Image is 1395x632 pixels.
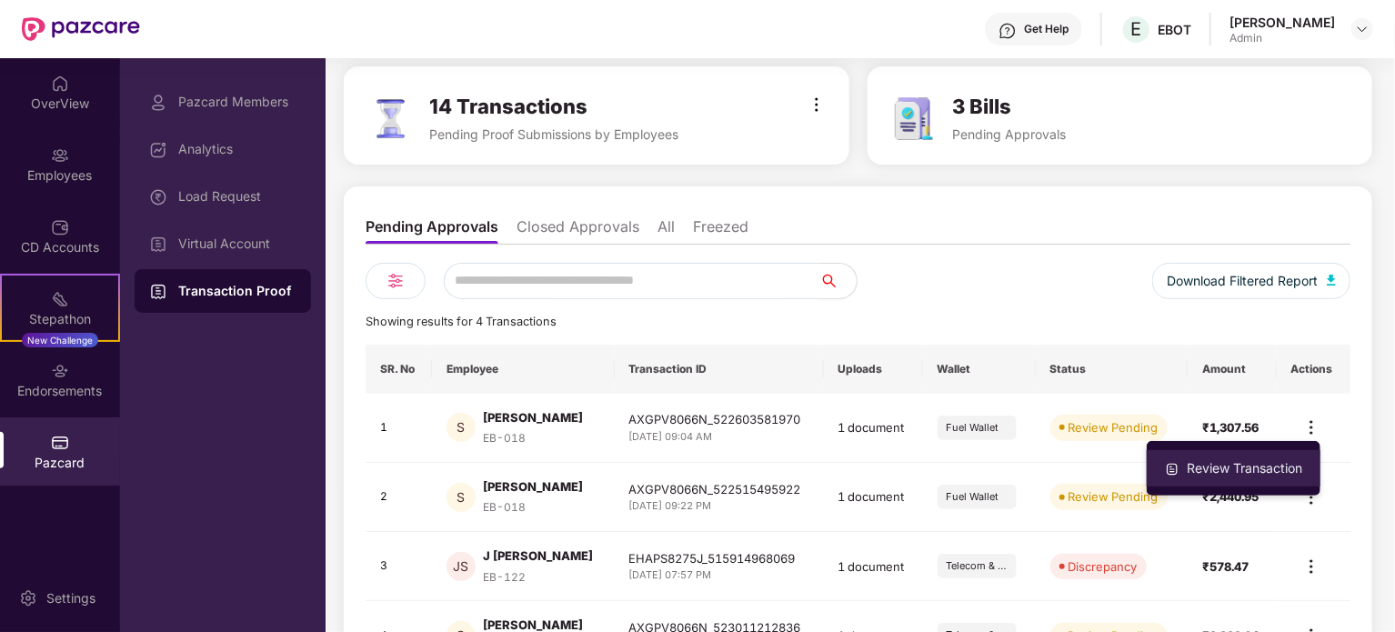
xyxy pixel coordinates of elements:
[953,94,1067,119] div: 3 Bills
[149,283,167,301] img: svg+xml;base64,PHN2ZyBpZD0iVmlydHVhbF9BY2NvdW50IiBkYXRhLW5hbWU9IlZpcnR1YWwgQWNjb3VudCIgeG1sbnM9Im...
[178,189,296,204] div: Load Request
[483,569,593,587] div: EB-122
[1131,18,1142,40] span: E
[22,333,98,347] div: New Challenge
[1165,462,1179,477] img: svg+xml;base64,PHN2ZyBpZD0iVXBsb2FkX0xvZ3MiIGRhdGEtbmFtZT0iVXBsb2FkIExvZ3MiIHhtbG5zPSJodHRwOi8vd3...
[1188,345,1277,394] th: Amount
[1229,14,1335,31] div: [PERSON_NAME]
[41,589,101,607] div: Settings
[838,557,908,576] div: 1 document
[1300,416,1322,438] img: svg+xml;base64,PHN2ZyBpZD0iTW9yZS0zMngzMiIgeG1sbnM9Imh0dHA6Ly93d3cudzMub3JnLzIwMDAvc3ZnIiB3aWR0aD...
[51,290,69,308] img: svg+xml;base64,PHN2ZyB4bWxucz0iaHR0cDovL3d3dy53My5vcmcvMjAwMC9zdmciIHdpZHRoPSIyMSIgaGVpZ2h0PSIyMC...
[629,480,809,498] div: AXGPV8066N_522515495922
[1152,263,1350,299] button: Download Filtered Report
[629,410,809,428] div: AXGPV8066N_522603581970
[615,345,824,394] th: Transaction ID
[2,310,118,328] div: Stepathon
[432,345,615,394] th: Employee
[149,188,167,206] img: svg+xml;base64,PHN2ZyBpZD0iTG9hZF9SZXF1ZXN0IiBkYXRhLW5hbWU9IkxvYWQgUmVxdWVzdCIgeG1sbnM9Imh0dHA6Ly...
[1202,418,1262,436] div: ₹1,307.56
[889,94,938,143] img: FCegr84c3mAAAAAASUVORK5CYII=
[938,485,1017,509] div: Fuel Wallet
[1069,487,1159,506] div: Review Pending
[1355,22,1370,36] img: svg+xml;base64,PHN2ZyBpZD0iRHJvcGRvd24tMzJ4MzIiIHhtbG5zPSJodHRwOi8vd3d3LnczLm9yZy8yMDAwL3N2ZyIgd2...
[838,418,908,436] div: 1 document
[923,345,1036,394] th: Wallet
[429,126,678,142] div: Pending Proof Submissions by Employees
[366,345,432,394] th: SR. No
[999,22,1017,40] img: svg+xml;base64,PHN2ZyBpZD0iSGVscC0zMngzMiIgeG1sbnM9Imh0dHA6Ly93d3cudzMub3JnLzIwMDAvc3ZnIiB3aWR0aD...
[51,75,69,93] img: svg+xml;base64,PHN2ZyBpZD0iSG9tZSIgeG1sbnM9Imh0dHA6Ly93d3cudzMub3JnLzIwMDAvc3ZnIiB3aWR0aD0iMjAiIG...
[1300,556,1322,577] img: svg+xml;base64,PHN2ZyBpZD0iTW9yZS0zMngzMiIgeG1sbnM9Imh0dHA6Ly93d3cudzMub3JnLzIwMDAvc3ZnIiB3aWR0aD...
[483,547,593,565] div: J [PERSON_NAME]
[1327,275,1336,286] img: svg+xml;base64,PHN2ZyB4bWxucz0iaHR0cDovL3d3dy53My5vcmcvMjAwMC9zdmciIHhtbG5zOnhsaW5rPSJodHRwOi8vd3...
[483,430,583,447] div: EB-018
[1202,557,1262,576] div: ₹578.47
[938,554,1017,578] div: Telecom & Broadband
[1069,418,1159,436] div: Review Pending
[366,394,432,463] td: 1
[629,549,809,567] div: EHAPS8275J_515914968069
[366,94,415,143] img: 97pll7D+ni52CJdqRIwAAAABJRU5ErkJggg==
[657,217,675,244] li: All
[1036,345,1188,394] th: Status
[629,567,809,583] div: [DATE] 07:57 PM
[483,408,583,426] div: [PERSON_NAME]
[149,94,167,112] img: svg+xml;base64,PHN2ZyBpZD0iUHJvZmlsZSIgeG1sbnM9Imh0dHA6Ly93d3cudzMub3JnLzIwMDAvc3ZnIiB3aWR0aD0iMj...
[51,146,69,165] img: svg+xml;base64,PHN2ZyBpZD0iRW1wbG95ZWVzIiB4bWxucz0iaHR0cDovL3d3dy53My5vcmcvMjAwMC9zdmciIHdpZHRoPS...
[629,429,809,445] div: [DATE] 09:04 AM
[1024,22,1069,36] div: Get Help
[366,315,557,328] span: Showing results for 4 Transactions
[429,94,678,119] div: 14 Transactions
[824,345,923,394] th: Uploads
[178,142,296,156] div: Analytics
[483,499,583,517] div: EB-018
[806,94,828,115] img: svg+xml;base64,PHN2ZyBpZD0iTW9yZS0zMngzMiIgeG1sbnM9Imh0dHA6Ly93d3cudzMub3JnLzIwMDAvc3ZnIiB3aWR0aD...
[517,217,639,244] li: Closed Approvals
[457,417,465,437] span: S
[1183,458,1306,478] div: Review Transaction
[1158,21,1191,38] div: EBOT
[149,236,167,254] img: svg+xml;base64,PHN2ZyBpZD0iVmlydHVhbF9BY2NvdW50IiBkYXRhLW5hbWU9IlZpcnR1YWwgQWNjb3VudCIgeG1sbnM9Im...
[366,463,432,532] td: 2
[1069,557,1138,576] div: Discrepancy
[953,126,1067,142] div: Pending Approvals
[51,434,69,452] img: svg+xml;base64,PHN2ZyBpZD0iUGF6Y2FyZCIgeG1sbnM9Imh0dHA6Ly93d3cudzMub3JnLzIwMDAvc3ZnIiB3aWR0aD0iMj...
[178,95,296,109] div: Pazcard Members
[51,218,69,236] img: svg+xml;base64,PHN2ZyBpZD0iQ0RfQWNjb3VudHMiIGRhdGEtbmFtZT0iQ0QgQWNjb3VudHMiIHhtbG5zPSJodHRwOi8vd3...
[838,487,908,506] div: 1 document
[1277,345,1350,394] th: Actions
[366,217,498,244] li: Pending Approvals
[938,416,1017,440] div: Fuel Wallet
[366,532,432,601] td: 3
[51,362,69,380] img: svg+xml;base64,PHN2ZyBpZD0iRW5kb3JzZW1lbnRzIiB4bWxucz0iaHR0cDovL3d3dy53My5vcmcvMjAwMC9zdmciIHdpZH...
[178,236,296,251] div: Virtual Account
[19,589,37,607] img: svg+xml;base64,PHN2ZyBpZD0iU2V0dGluZy0yMHgyMCIgeG1sbnM9Imh0dHA6Ly93d3cudzMub3JnLzIwMDAvc3ZnIiB3aW...
[819,274,857,288] span: search
[1229,31,1335,45] div: Admin
[483,477,583,496] div: [PERSON_NAME]
[453,557,468,577] span: JS
[693,217,748,244] li: Freezed
[178,282,296,300] div: Transaction Proof
[819,263,858,299] button: search
[457,487,465,507] span: S
[385,270,406,292] img: svg+xml;base64,PHN2ZyB4bWxucz0iaHR0cDovL3d3dy53My5vcmcvMjAwMC9zdmciIHdpZHRoPSIyNCIgaGVpZ2h0PSIyNC...
[22,17,140,41] img: New Pazcare Logo
[149,141,167,159] img: svg+xml;base64,PHN2ZyBpZD0iRGFzaGJvYXJkIiB4bWxucz0iaHR0cDovL3d3dy53My5vcmcvMjAwMC9zdmciIHdpZHRoPS...
[1167,271,1318,291] span: Download Filtered Report
[629,498,809,514] div: [DATE] 09:22 PM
